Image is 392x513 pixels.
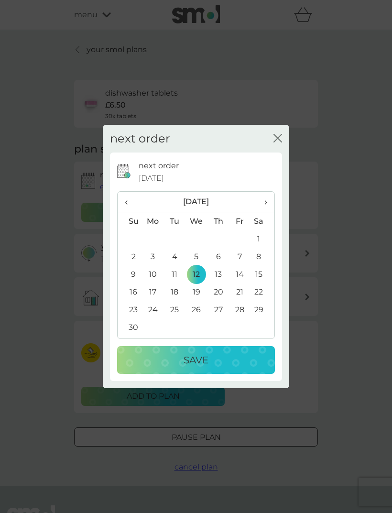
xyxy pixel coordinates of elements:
[250,248,274,265] td: 8
[229,265,250,283] td: 14
[164,248,185,265] td: 4
[139,172,164,185] span: [DATE]
[118,301,142,318] td: 23
[185,301,207,318] td: 26
[142,212,164,230] th: Mo
[250,265,274,283] td: 15
[185,283,207,301] td: 19
[142,301,164,318] td: 24
[164,265,185,283] td: 11
[250,283,274,301] td: 22
[229,248,250,265] td: 7
[142,265,164,283] td: 10
[118,318,142,336] td: 30
[250,212,274,230] th: Sa
[185,265,207,283] td: 12
[207,212,229,230] th: Th
[118,248,142,265] td: 2
[207,265,229,283] td: 13
[207,283,229,301] td: 20
[185,248,207,265] td: 5
[229,283,250,301] td: 21
[250,230,274,248] td: 1
[118,265,142,283] td: 9
[207,248,229,265] td: 6
[142,283,164,301] td: 17
[139,160,179,172] p: next order
[184,352,208,368] p: Save
[164,283,185,301] td: 18
[125,192,135,212] span: ‹
[118,283,142,301] td: 16
[117,346,275,374] button: Save
[164,212,185,230] th: Tu
[229,212,250,230] th: Fr
[258,192,267,212] span: ›
[110,132,170,146] h2: next order
[250,301,274,318] td: 29
[229,301,250,318] td: 28
[118,212,142,230] th: Su
[164,301,185,318] td: 25
[207,301,229,318] td: 27
[185,212,207,230] th: We
[142,192,250,212] th: [DATE]
[273,134,282,144] button: close
[142,248,164,265] td: 3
